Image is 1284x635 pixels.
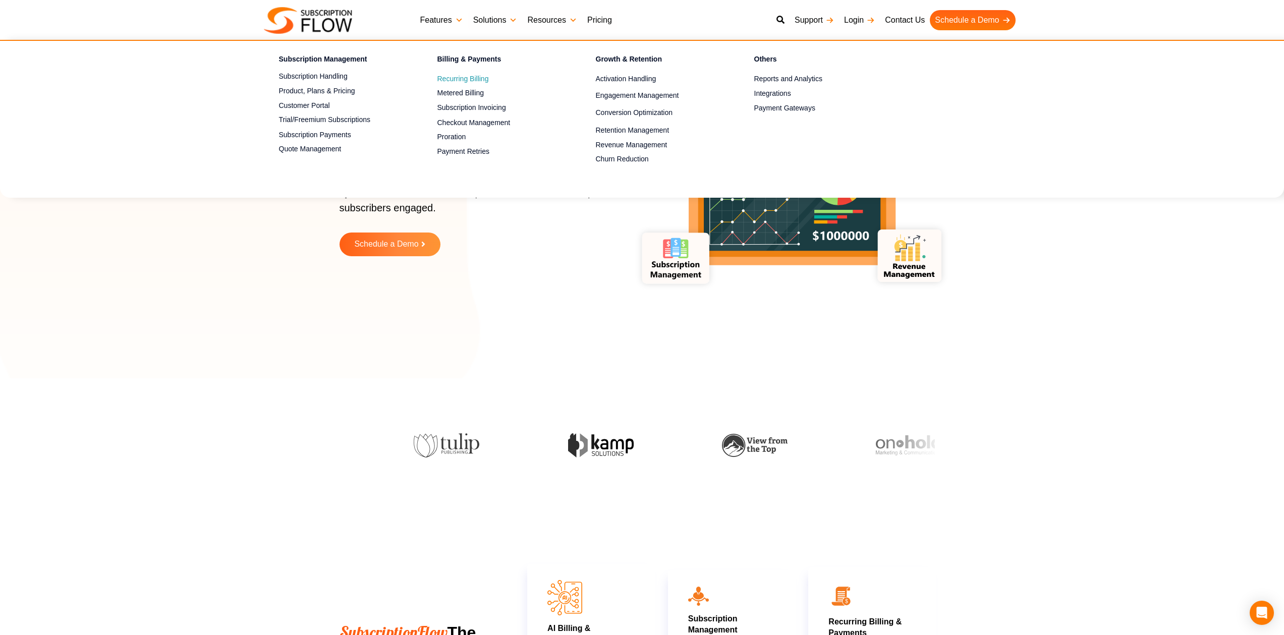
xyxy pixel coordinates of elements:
[279,53,402,68] h4: Subscription Management
[437,53,561,68] h4: Billing & Payments
[596,139,719,151] a: Revenue Management
[610,434,676,457] img: view-from-the-top
[688,587,709,606] img: icon10
[415,10,468,30] a: Features
[596,125,669,136] span: Retention Management
[279,85,402,97] a: Product, Plans & Pricing
[754,87,877,99] a: Integrations
[790,10,839,30] a: Support
[596,73,719,85] a: Activation Handling
[437,146,489,157] span: Payment Retries
[279,86,355,96] span: Product, Plans & Pricing
[279,130,351,140] span: Subscription Payments
[547,580,582,615] img: AI Billing & Subscription Managements
[582,10,617,30] a: Pricing
[437,117,561,129] a: Checkout Management
[437,146,561,158] a: Payment Retries
[437,87,561,99] a: Metered Billing
[596,153,719,165] a: Churn Reduction
[1250,601,1274,625] div: Open Intercom Messenger
[754,74,822,84] span: Reports and Analytics
[930,10,1015,30] a: Schedule a Demo
[764,435,829,455] img: onhold-marketing
[596,124,719,136] a: Retention Management
[596,90,719,102] a: Engagement Management
[279,71,402,83] a: Subscription Handling
[880,10,930,30] a: Contact Us
[279,129,402,141] a: Subscription Payments
[754,88,791,99] span: Integrations
[264,7,352,34] img: Subscriptionflow
[456,433,521,457] img: kamp-solution
[354,240,418,249] span: Schedule a Demo
[839,10,880,30] a: Login
[279,114,402,126] a: Trial/Freemium Subscriptions
[437,74,489,84] span: Recurring Billing
[596,154,649,164] span: Churn Reduction
[828,584,854,609] img: 02
[754,53,877,68] h4: Others
[754,73,877,85] a: Reports and Analytics
[468,10,523,30] a: Solutions
[437,73,561,85] a: Recurring Billing
[596,53,719,68] h4: Growth & Retention
[596,107,719,119] a: Conversion Optimization
[522,10,582,30] a: Resources
[688,614,738,634] a: Subscription Management
[340,233,440,256] a: Schedule a Demo
[279,100,330,111] span: Customer Portal
[437,118,511,128] span: Checkout Management
[754,103,815,113] span: Payment Gateways
[437,102,561,114] a: Subscription Invoicing
[279,143,402,155] a: Quote Management
[437,131,561,143] a: Proration
[754,102,877,114] a: Payment Gateways
[596,140,667,150] span: Revenue Management
[279,99,402,111] a: Customer Portal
